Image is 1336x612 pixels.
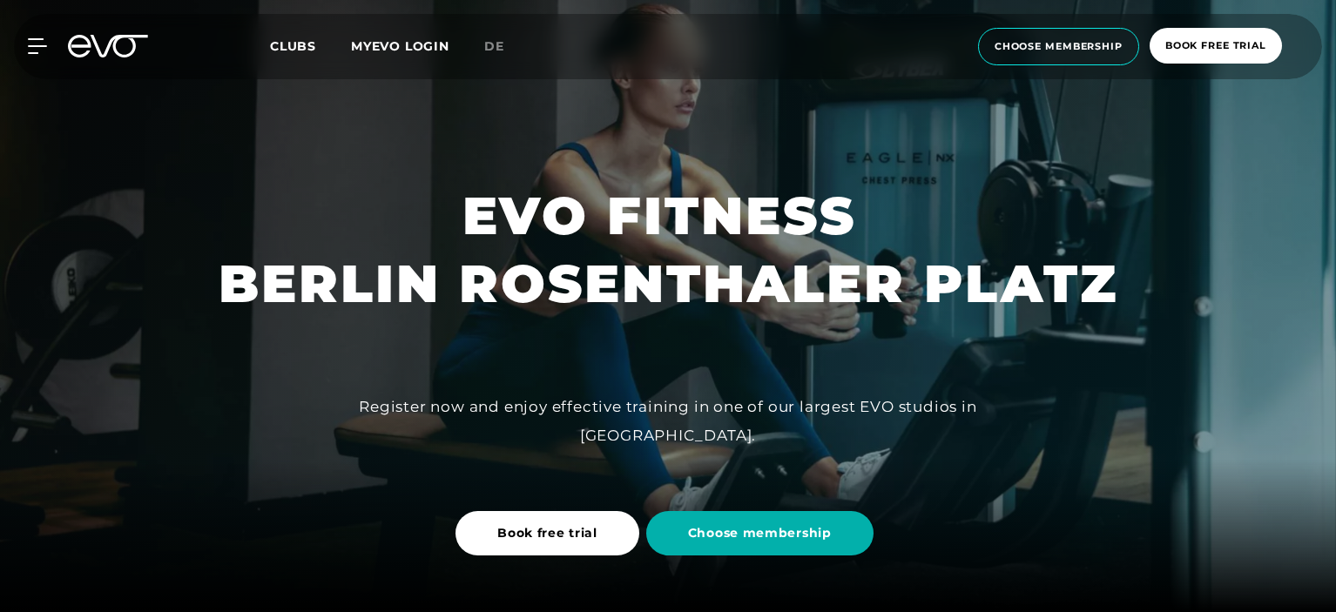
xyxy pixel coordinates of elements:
span: book free trial [1165,38,1266,53]
a: de [484,37,525,57]
span: Choose membership [688,524,832,542]
a: Book free trial [455,498,646,568]
div: Register now and enjoy effective training in one of our largest EVO studios in [GEOGRAPHIC_DATA]. [276,393,1060,449]
a: choose membership [973,28,1144,65]
a: MYEVO LOGIN [351,38,449,54]
span: de [484,38,504,54]
a: Clubs [270,37,351,54]
span: Clubs [270,38,316,54]
a: book free trial [1144,28,1287,65]
h1: EVO FITNESS BERLIN ROSENTHALER PLATZ [219,182,1118,318]
span: Book free trial [497,524,597,542]
a: Choose membership [646,498,881,568]
span: choose membership [995,39,1123,54]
